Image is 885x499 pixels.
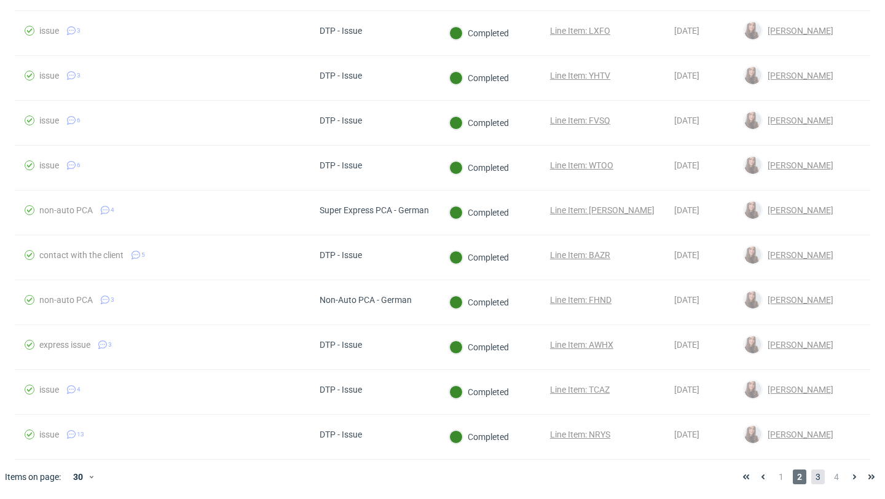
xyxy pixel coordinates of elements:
[449,26,509,40] div: Completed
[550,385,610,395] a: Line Item: TCAZ
[77,26,81,36] span: 3
[811,470,825,484] span: 3
[763,116,833,125] span: [PERSON_NAME]
[320,295,412,305] div: Non-Auto PCA - German
[320,160,362,170] div: DTP - Issue
[449,340,509,354] div: Completed
[39,71,59,81] div: issue
[674,250,699,260] span: [DATE]
[39,205,93,215] div: non-auto PCA
[449,206,509,219] div: Completed
[320,250,362,260] div: DTP - Issue
[77,71,81,81] span: 3
[550,160,613,170] a: Line Item: WTOO
[39,430,59,439] div: issue
[744,291,761,308] img: Sandra Beśka
[674,385,699,395] span: [DATE]
[39,385,59,395] div: issue
[550,430,610,439] a: Line Item: NRYS
[141,250,145,260] span: 5
[449,251,509,264] div: Completed
[39,295,93,305] div: non-auto PCA
[550,116,610,125] a: Line Item: FVSQ
[320,205,429,215] div: Super Express PCA - German
[744,22,761,39] img: Sandra Beśka
[763,340,833,350] span: [PERSON_NAME]
[320,26,362,36] div: DTP - Issue
[449,116,509,130] div: Completed
[744,202,761,219] img: Sandra Beśka
[744,381,761,398] img: Sandra Beśka
[744,67,761,84] img: Sandra Beśka
[550,295,612,305] a: Line Item: FHND
[674,205,699,215] span: [DATE]
[763,71,833,81] span: [PERSON_NAME]
[550,71,610,81] a: Line Item: YHTV
[550,205,655,215] a: Line Item: [PERSON_NAME]
[550,250,610,260] a: Line Item: BAZR
[763,385,833,395] span: [PERSON_NAME]
[320,71,362,81] div: DTP - Issue
[674,26,699,36] span: [DATE]
[744,246,761,264] img: Sandra Beśka
[763,205,833,215] span: [PERSON_NAME]
[550,340,613,350] a: Line Item: AWHX
[449,430,509,444] div: Completed
[449,161,509,175] div: Completed
[66,468,88,485] div: 30
[744,157,761,174] img: Sandra Beśka
[744,426,761,443] img: Sandra Beśka
[449,385,509,399] div: Completed
[108,340,112,350] span: 3
[77,160,81,170] span: 6
[320,430,362,439] div: DTP - Issue
[111,295,114,305] span: 3
[39,340,90,350] div: express issue
[674,116,699,125] span: [DATE]
[763,26,833,36] span: [PERSON_NAME]
[449,296,509,309] div: Completed
[674,71,699,81] span: [DATE]
[763,250,833,260] span: [PERSON_NAME]
[5,471,61,483] span: Items on page:
[39,26,59,36] div: issue
[320,116,362,125] div: DTP - Issue
[77,430,84,439] span: 13
[763,160,833,170] span: [PERSON_NAME]
[449,71,509,85] div: Completed
[744,336,761,353] img: Sandra Beśka
[763,295,833,305] span: [PERSON_NAME]
[763,430,833,439] span: [PERSON_NAME]
[77,385,81,395] span: 4
[111,205,114,215] span: 4
[674,340,699,350] span: [DATE]
[320,340,362,350] div: DTP - Issue
[320,385,362,395] div: DTP - Issue
[744,112,761,129] img: Sandra Beśka
[39,160,59,170] div: issue
[674,430,699,439] span: [DATE]
[550,26,610,36] a: Line Item: LXFO
[39,116,59,125] div: issue
[77,116,81,125] span: 6
[774,470,788,484] span: 1
[39,250,124,260] div: contact with the client
[830,470,843,484] span: 4
[674,160,699,170] span: [DATE]
[793,470,806,484] span: 2
[674,295,699,305] span: [DATE]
